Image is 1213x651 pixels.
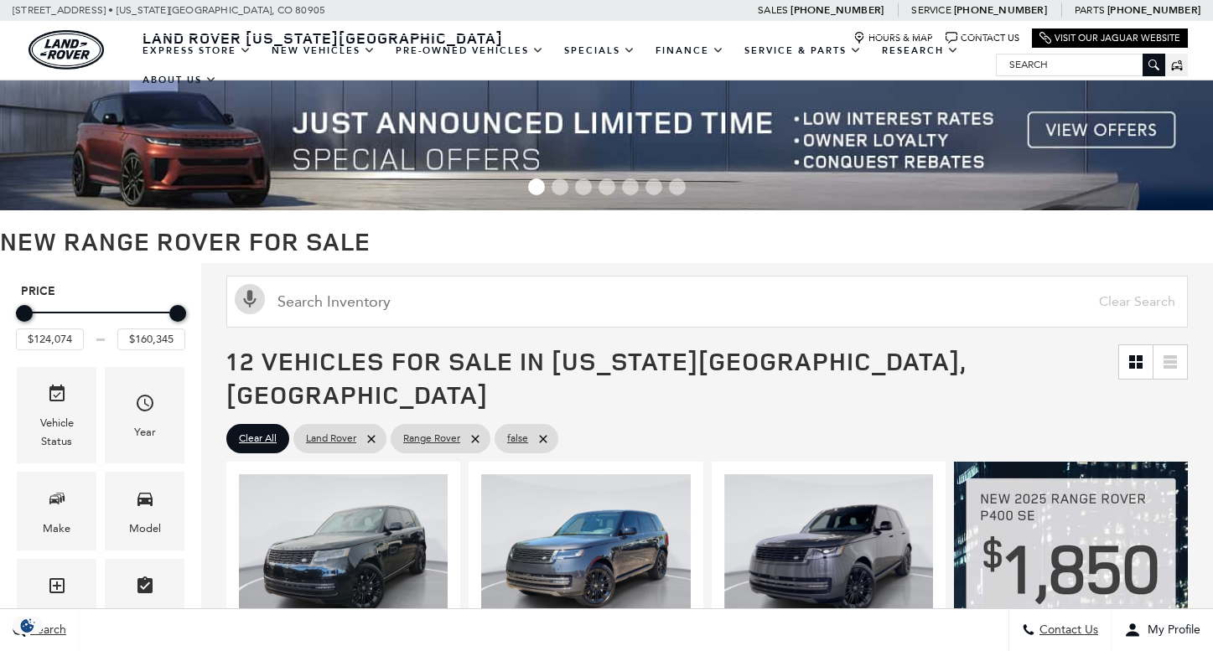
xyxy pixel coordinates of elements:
[554,36,645,65] a: Specials
[997,54,1164,75] input: Search
[105,367,184,463] div: YearYear
[123,606,166,624] div: Features
[16,328,84,350] input: Minimum
[528,178,545,195] span: Go to slide 1
[853,32,933,44] a: Hours & Map
[791,3,884,17] a: [PHONE_NUMBER]
[43,519,70,538] div: Make
[1141,623,1200,638] span: My Profile
[1107,3,1200,17] a: [PHONE_NUMBER]
[724,474,936,633] div: 1 / 2
[134,423,156,442] div: Year
[306,428,356,449] span: Land Rover
[132,28,513,48] a: Land Rover [US_STATE][GEOGRAPHIC_DATA]
[135,389,155,423] span: Year
[169,305,186,322] div: Maximum Price
[481,474,693,633] img: 2025 Land Rover Range Rover SE 1
[734,36,872,65] a: Service & Parts
[29,30,104,70] a: land-rover
[47,380,67,414] span: Vehicle
[954,3,1047,17] a: [PHONE_NUMBER]
[135,484,155,519] span: Model
[403,428,460,449] span: Range Rover
[239,474,451,633] img: 2025 Land Rover Range Rover SE 1
[8,617,47,634] section: Click to Open Cookie Consent Modal
[622,178,639,195] span: Go to slide 5
[1112,609,1213,651] button: Open user profile menu
[105,472,184,550] div: ModelModel
[16,299,185,350] div: Price
[481,474,693,633] div: 1 / 2
[669,178,686,195] span: Go to slide 7
[47,484,67,519] span: Make
[17,559,96,637] div: TrimTrim
[575,178,592,195] span: Go to slide 3
[262,36,386,65] a: New Vehicles
[872,36,969,65] a: Research
[16,305,33,322] div: Minimum Price
[239,428,277,449] span: Clear All
[17,367,96,463] div: VehicleVehicle Status
[47,571,67,606] span: Trim
[29,30,104,70] img: Land Rover
[132,36,996,95] nav: Main Navigation
[239,474,451,633] div: 1 / 2
[507,428,528,449] span: false
[235,284,265,314] svg: Click to toggle on voice search
[17,472,96,550] div: MakeMake
[46,606,67,624] div: Trim
[724,474,936,633] img: 2025 Land Rover Range Rover SE 1
[29,414,84,451] div: Vehicle Status
[645,178,662,195] span: Go to slide 6
[386,36,554,65] a: Pre-Owned Vehicles
[645,36,734,65] a: Finance
[132,65,227,95] a: About Us
[1039,32,1180,44] a: Visit Our Jaguar Website
[105,559,184,637] div: FeaturesFeatures
[946,32,1019,44] a: Contact Us
[552,178,568,195] span: Go to slide 2
[226,276,1188,328] input: Search Inventory
[758,4,788,16] span: Sales
[911,4,951,16] span: Service
[21,284,180,299] h5: Price
[143,28,503,48] span: Land Rover [US_STATE][GEOGRAPHIC_DATA]
[8,617,47,634] img: Opt-Out Icon
[13,4,325,16] a: [STREET_ADDRESS] • [US_STATE][GEOGRAPHIC_DATA], CO 80905
[117,328,185,350] input: Maximum
[1075,4,1105,16] span: Parts
[129,519,161,538] div: Model
[132,36,262,65] a: EXPRESS STORE
[1035,623,1098,638] span: Contact Us
[135,571,155,606] span: Features
[226,344,966,411] span: 12 Vehicles for Sale in [US_STATE][GEOGRAPHIC_DATA], [GEOGRAPHIC_DATA]
[599,178,615,195] span: Go to slide 4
